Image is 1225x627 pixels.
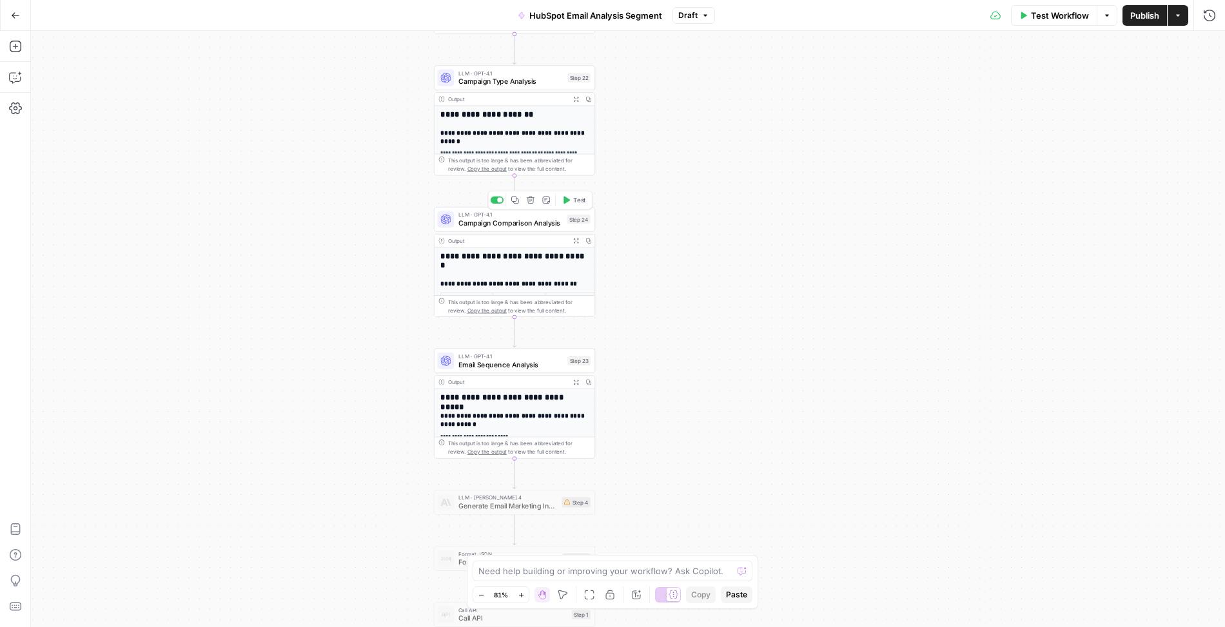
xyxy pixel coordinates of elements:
[458,352,563,360] span: LLM · GPT-4.1
[678,10,698,21] span: Draft
[529,9,662,22] span: HubSpot Email Analysis Segment
[458,501,558,511] span: Generate Email Marketing Insights
[672,7,715,24] button: Draft
[467,307,507,314] span: Copy the output
[721,586,752,603] button: Paste
[448,236,567,245] div: Output
[458,69,563,77] span: LLM · GPT-4.1
[567,73,591,82] div: Step 22
[458,613,568,623] span: Call API
[562,554,591,564] div: Step 5
[448,439,591,456] div: This output is too large & has been abbreviated for review. to view the full content.
[1130,9,1159,22] span: Publish
[467,166,507,172] span: Copy the output
[513,458,516,489] g: Edge from step_23 to step_4
[558,193,590,207] button: Test
[458,218,563,228] span: Campaign Comparison Analysis
[458,359,563,369] span: Email Sequence Analysis
[458,76,563,86] span: Campaign Type Analysis
[686,586,716,603] button: Copy
[467,449,507,455] span: Copy the output
[458,494,558,502] span: LLM · [PERSON_NAME] 4
[572,610,591,619] div: Step 1
[567,356,591,366] div: Step 23
[513,34,516,64] g: Edge from step_21 to step_22
[448,378,567,386] div: Output
[448,157,591,173] div: This output is too large & has been abbreviated for review. to view the full content.
[510,5,670,26] button: HubSpot Email Analysis Segment
[494,590,508,600] span: 81%
[691,589,710,601] span: Copy
[434,490,595,515] div: LLM · [PERSON_NAME] 4Generate Email Marketing InsightsStep 4
[434,602,595,627] div: Call APICall APIStep 1
[1011,5,1097,26] button: Test Workflow
[458,211,563,219] span: LLM · GPT-4.1
[1122,5,1167,26] button: Publish
[513,514,516,545] g: Edge from step_4 to step_5
[448,95,567,103] div: Output
[562,497,590,507] div: Step 4
[458,557,558,567] span: Format Analysis Results
[458,606,568,614] span: Call API
[434,546,595,571] div: Format JSONFormat Analysis ResultsStep 5
[726,589,747,601] span: Paste
[567,215,591,224] div: Step 24
[513,316,516,347] g: Edge from step_24 to step_23
[448,15,591,32] div: This output is too large & has been abbreviated for review. to view the full content.
[448,298,591,314] div: This output is too large & has been abbreviated for review. to view the full content.
[573,195,585,205] span: Test
[1031,9,1089,22] span: Test Workflow
[458,550,558,558] span: Format JSON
